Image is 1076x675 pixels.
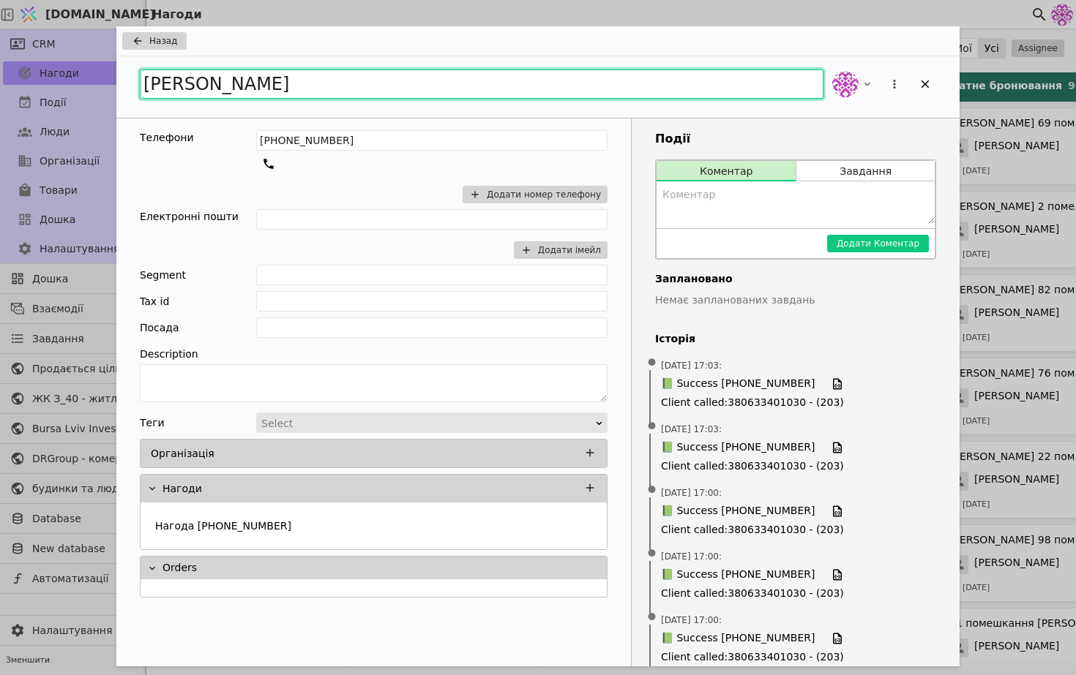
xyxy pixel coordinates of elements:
p: Нагоди [162,481,202,497]
div: Телефони [140,130,194,146]
span: Client called : 380633401030 - (203) [661,459,930,474]
span: Client called : 380633401030 - (203) [661,522,930,538]
span: Client called : 380633401030 - (203) [661,649,930,665]
span: Назад [149,34,177,48]
div: Description [140,344,608,364]
span: [DATE] 17:03 : [661,359,722,372]
span: 📗 Success [PHONE_NUMBER] [661,630,815,646]
span: • [645,535,660,573]
p: Orders [162,560,197,576]
button: Додати номер телефону [463,186,608,203]
button: Коментар [657,161,796,181]
span: • [645,472,660,509]
span: Client called : 380633401030 - (203) [661,586,930,601]
div: Посада [140,317,179,338]
div: Segment [140,265,186,285]
span: • [645,344,660,382]
span: 📗 Success [PHONE_NUMBER] [661,440,815,456]
span: [DATE] 17:00 : [661,614,722,627]
span: • [645,599,660,636]
p: Організація [151,446,214,461]
button: Додати імейл [514,241,608,259]
button: Додати Коментар [827,235,929,252]
p: Нагода [PHONE_NUMBER] [155,518,291,534]
span: Client called : 380633401030 - (203) [661,395,930,410]
button: Завдання [796,161,935,181]
h4: Заплановано [655,271,936,287]
h4: Історія [655,331,936,347]
div: Tax id [140,291,169,312]
span: [DATE] 17:00 : [661,550,722,563]
span: 📗 Success [PHONE_NUMBER] [661,376,815,392]
div: Електронні пошти [140,209,239,225]
p: Немає запланованих завдань [655,293,936,308]
h3: Події [655,130,936,148]
span: • [645,408,660,445]
span: [DATE] 17:00 : [661,486,722,499]
div: Теги [140,412,165,433]
div: Add Opportunity [116,26,960,666]
img: de [832,71,859,97]
span: [DATE] 17:03 : [661,423,722,436]
span: 📗 Success [PHONE_NUMBER] [661,503,815,519]
span: 📗 Success [PHONE_NUMBER] [661,567,815,583]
